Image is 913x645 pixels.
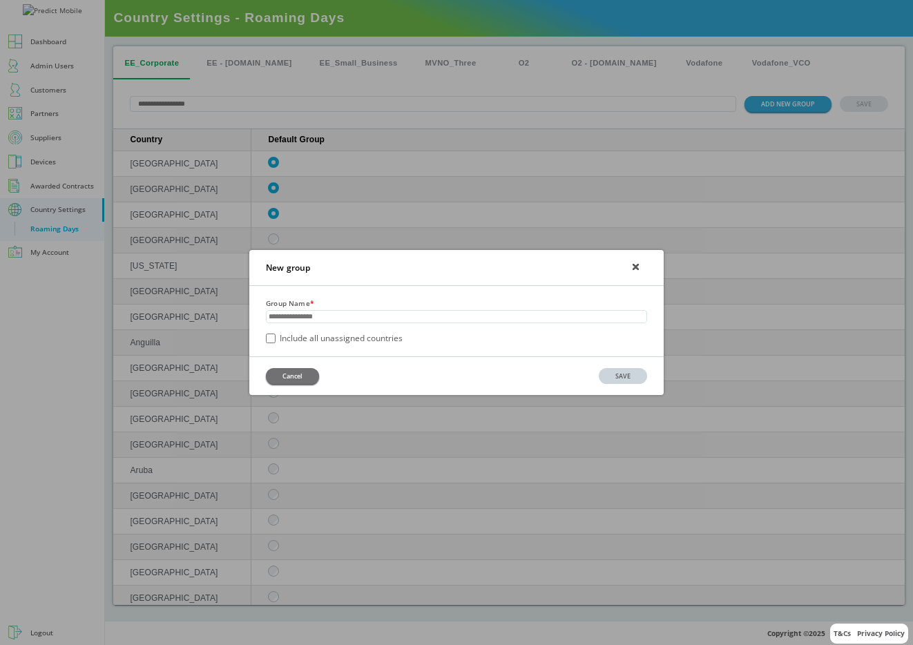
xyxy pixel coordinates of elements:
[834,628,851,638] a: T&Cs
[599,368,647,384] button: SAVE
[266,368,319,384] button: Cancel
[266,262,311,273] h2: New group
[857,628,905,638] a: Privacy Policy
[280,331,403,345] span: Include all unassigned countries
[266,298,314,308] label: Group Name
